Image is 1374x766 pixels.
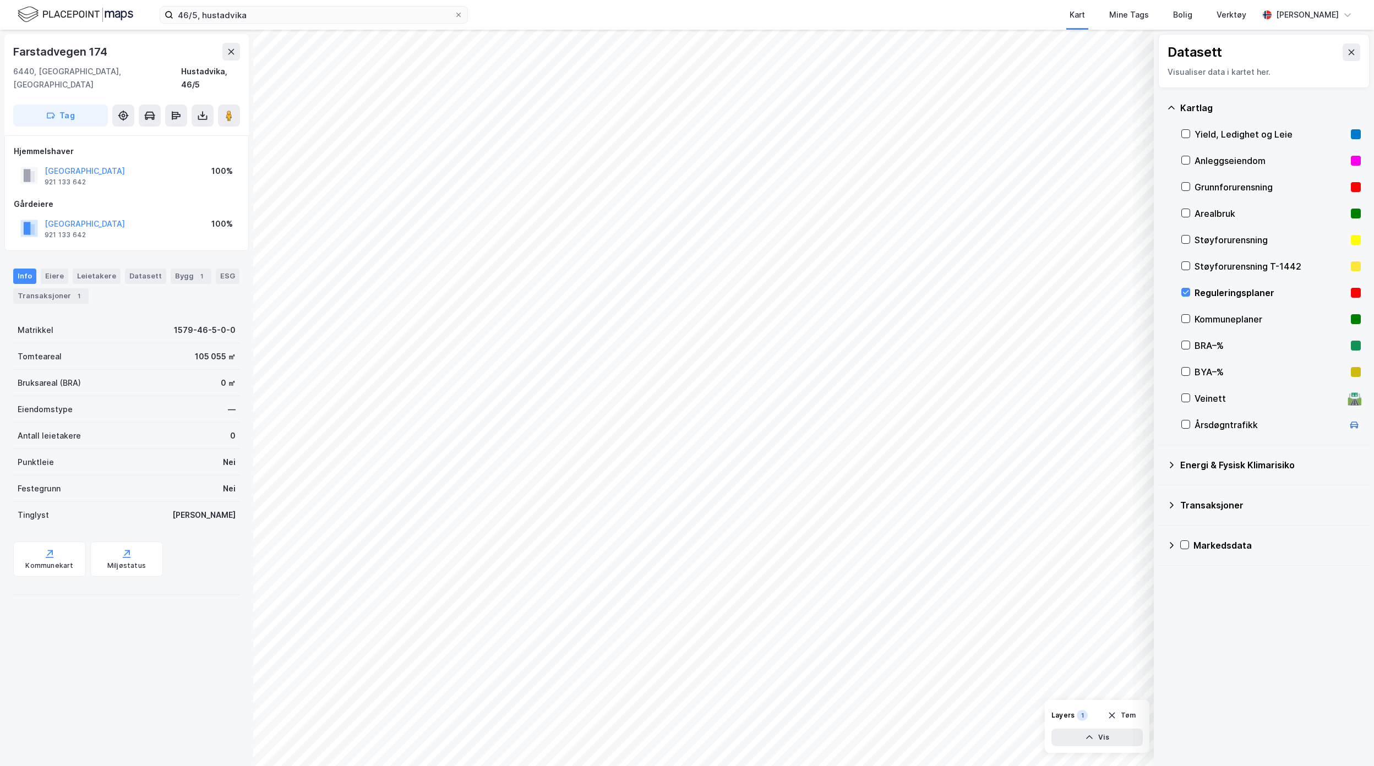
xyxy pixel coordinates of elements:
iframe: Chat Widget [1319,713,1374,766]
div: Reguleringsplaner [1195,286,1346,299]
div: 921 133 642 [45,178,86,187]
div: Hjemmelshaver [14,145,239,158]
div: Layers [1051,711,1075,720]
button: Vis [1051,729,1143,746]
div: Festegrunn [18,482,61,495]
div: Markedsdata [1193,539,1361,552]
div: Transaksjoner [1180,499,1361,512]
div: Eiere [41,269,68,284]
div: 1579-46-5-0-0 [174,324,236,337]
div: Miljøstatus [107,561,146,570]
div: Info [13,269,36,284]
div: Antall leietakere [18,429,81,442]
div: ESG [216,269,239,284]
div: 0 ㎡ [221,376,236,390]
div: Transaksjoner [13,288,89,304]
div: Kommuneplaner [1195,313,1346,326]
div: Nei [223,482,236,495]
div: Bolig [1173,8,1192,21]
div: Datasett [1168,43,1222,61]
div: Tinglyst [18,508,49,522]
div: 105 055 ㎡ [195,350,236,363]
div: 1 [196,271,207,282]
div: Kartlag [1180,101,1361,114]
div: 100% [211,217,233,231]
div: Mine Tags [1109,8,1149,21]
button: Tag [13,105,108,127]
div: Energi & Fysisk Klimarisiko [1180,458,1361,472]
button: Tøm [1100,707,1143,724]
div: Leietakere [73,269,121,284]
div: Gårdeiere [14,198,239,211]
div: Farstadvegen 174 [13,43,110,61]
div: Veinett [1195,392,1343,405]
div: 100% [211,165,233,178]
div: [PERSON_NAME] [1276,8,1339,21]
div: 6440, [GEOGRAPHIC_DATA], [GEOGRAPHIC_DATA] [13,65,181,91]
div: Anleggseiendom [1195,154,1346,167]
div: — [228,403,236,416]
div: 0 [230,429,236,442]
div: Kommunekart [25,561,73,570]
div: Kart [1070,8,1085,21]
div: 921 133 642 [45,231,86,239]
div: 🛣️ [1347,391,1362,406]
div: Visualiser data i kartet her. [1168,65,1360,79]
div: BRA–% [1195,339,1346,352]
div: Eiendomstype [18,403,73,416]
div: BYA–% [1195,365,1346,379]
div: Nei [223,456,236,469]
div: 1 [73,291,84,302]
div: Yield, Ledighet og Leie [1195,128,1346,141]
img: logo.f888ab2527a4732fd821a326f86c7f29.svg [18,5,133,24]
div: Kontrollprogram for chat [1319,713,1374,766]
div: Støyforurensning [1195,233,1346,247]
div: Bygg [171,269,211,284]
div: Hustadvika, 46/5 [181,65,240,91]
div: 1 [1077,710,1088,721]
div: Verktøy [1217,8,1246,21]
div: Arealbruk [1195,207,1346,220]
div: Datasett [125,269,166,284]
div: Grunnforurensning [1195,180,1346,194]
div: Årsdøgntrafikk [1195,418,1343,431]
div: Tomteareal [18,350,62,363]
div: Bruksareal (BRA) [18,376,81,390]
div: [PERSON_NAME] [172,508,236,522]
div: Matrikkel [18,324,53,337]
div: Støyforurensning T-1442 [1195,260,1346,273]
div: Punktleie [18,456,54,469]
input: Søk på adresse, matrikkel, gårdeiere, leietakere eller personer [173,7,454,23]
